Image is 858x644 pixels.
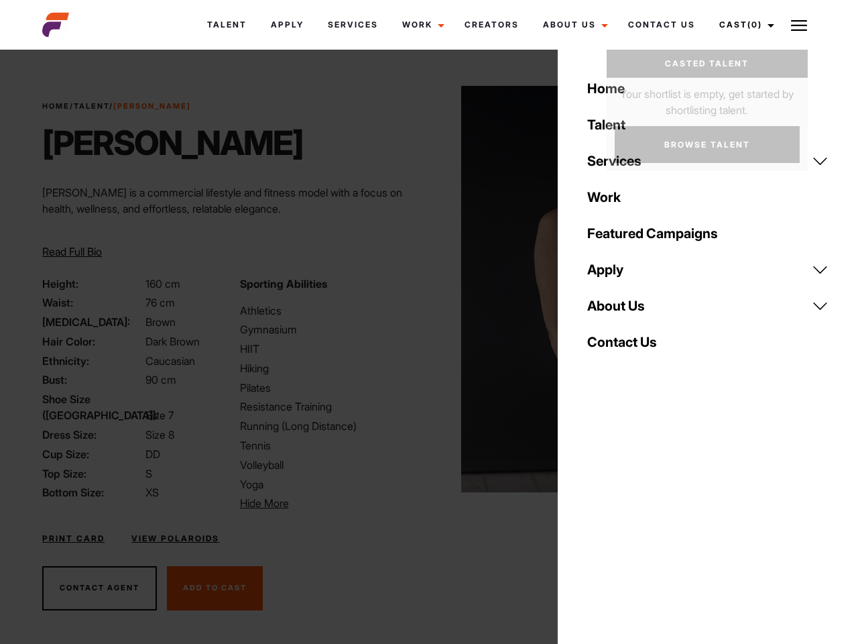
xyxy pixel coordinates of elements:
span: Ethnicity: [42,353,143,369]
p: Through her modeling and wellness brand, HEAL, she inspires others on their wellness journeys—cha... [42,227,421,276]
span: 160 cm [145,277,180,290]
li: Gymnasium [240,321,421,337]
span: 90 cm [145,373,176,386]
li: Running (Long Distance) [240,418,421,434]
a: Apply [579,252,837,288]
strong: [PERSON_NAME] [113,101,191,111]
a: Contact Us [579,324,837,360]
span: Caucasian [145,354,195,368]
li: Tennis [240,437,421,453]
button: Read Full Bio [42,244,102,260]
a: Home [579,70,837,107]
li: HIIT [240,341,421,357]
span: Bottom Size: [42,484,143,500]
a: Apply [259,7,316,43]
strong: Sporting Abilities [240,277,327,290]
li: Resistance Training [240,398,421,415]
span: (0) [747,19,762,30]
span: Hair Color: [42,333,143,350]
span: Shoe Size ([GEOGRAPHIC_DATA]): [42,391,143,423]
span: / / [42,101,191,112]
a: Work [579,179,837,215]
span: [MEDICAL_DATA]: [42,314,143,330]
a: About Us [579,288,837,324]
a: Print Card [42,533,105,545]
a: About Us [531,7,616,43]
a: Contact Us [616,7,707,43]
h1: [PERSON_NAME] [42,123,303,163]
p: [PERSON_NAME] is a commercial lifestyle and fitness model with a focus on health, wellness, and e... [42,184,421,217]
li: Pilates [240,380,421,396]
li: Yoga [240,476,421,492]
a: View Polaroids [131,533,219,545]
a: Services [316,7,390,43]
span: DD [145,447,160,461]
span: Waist: [42,294,143,311]
img: Burger icon [791,17,807,34]
p: Your shortlist is empty, get started by shortlisting talent. [607,78,808,118]
a: Casted Talent [607,50,808,78]
a: Home [42,101,70,111]
a: Creators [452,7,531,43]
span: Dress Size: [42,427,143,443]
span: Cup Size: [42,446,143,462]
span: Hide More [240,496,289,510]
li: Volleyball [240,457,421,473]
span: Size 8 [145,428,174,441]
span: S [145,467,152,480]
span: Size 7 [145,409,174,422]
span: XS [145,486,159,499]
span: Brown [145,315,176,329]
li: Athletics [240,303,421,319]
a: Talent [579,107,837,143]
span: Height: [42,276,143,292]
li: Hiking [240,360,421,376]
span: Top Size: [42,466,143,482]
a: Browse Talent [615,126,800,163]
span: Dark Brown [145,335,200,348]
span: Bust: [42,372,143,388]
a: Services [579,143,837,179]
a: Work [390,7,452,43]
span: Add To Cast [183,583,247,592]
a: Talent [74,101,109,111]
a: Cast(0) [707,7,782,43]
span: 76 cm [145,296,175,309]
span: Read Full Bio [42,245,102,258]
button: Add To Cast [167,566,263,610]
a: Talent [195,7,259,43]
button: Contact Agent [42,566,157,610]
img: cropped-aefm-brand-fav-22-square.png [42,11,69,38]
a: Featured Campaigns [579,215,837,252]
